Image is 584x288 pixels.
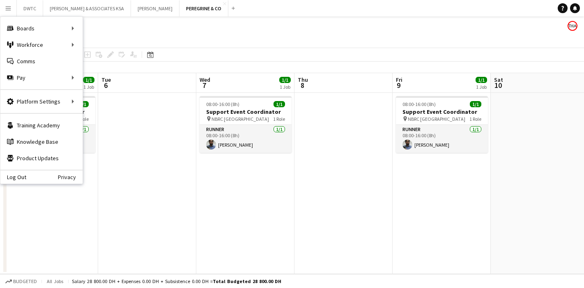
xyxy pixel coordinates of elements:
[273,116,285,122] span: 1 Role
[408,116,465,122] span: NBRC [GEOGRAPHIC_DATA]
[279,77,291,83] span: 1/1
[0,20,83,37] div: Boards
[298,76,308,83] span: Thu
[297,81,308,90] span: 8
[396,76,402,83] span: Fri
[0,134,83,150] a: Knowledge Base
[0,69,83,86] div: Pay
[100,81,111,90] span: 6
[0,174,26,180] a: Log Out
[213,278,281,284] span: Total Budgeted 28 800.00 DH
[131,0,179,16] button: [PERSON_NAME]
[4,277,38,286] button: Budgeted
[179,0,228,16] button: PEREGRINE & CO
[83,77,94,83] span: 1/1
[395,81,402,90] span: 9
[396,108,488,115] h3: Support Event Coordinator
[43,0,131,16] button: [PERSON_NAME] & ASSOCIATES KSA
[0,117,83,134] a: Training Academy
[212,116,269,122] span: NBRC [GEOGRAPHIC_DATA]
[0,93,83,110] div: Platform Settings
[72,278,281,284] div: Salary 28 800.00 DH + Expenses 0.00 DH + Subsistence 0.00 DH =
[58,174,83,180] a: Privacy
[0,53,83,69] a: Comms
[200,96,292,153] app-job-card: 08:00-16:00 (8h)1/1Support Event Coordinator NBRC [GEOGRAPHIC_DATA]1 RoleRunner1/108:00-16:00 (8h...
[493,81,503,90] span: 10
[396,125,488,153] app-card-role: Runner1/108:00-16:00 (8h)[PERSON_NAME]
[83,84,94,90] div: 1 Job
[469,116,481,122] span: 1 Role
[402,101,436,107] span: 08:00-16:00 (8h)
[494,76,503,83] span: Sat
[470,101,481,107] span: 1/1
[396,96,488,153] app-job-card: 08:00-16:00 (8h)1/1Support Event Coordinator NBRC [GEOGRAPHIC_DATA]1 RoleRunner1/108:00-16:00 (8h...
[274,101,285,107] span: 1/1
[101,76,111,83] span: Tue
[476,84,487,90] div: 1 Job
[45,278,65,284] span: All jobs
[200,125,292,153] app-card-role: Runner1/108:00-16:00 (8h)[PERSON_NAME]
[17,0,43,16] button: DWTC
[200,108,292,115] h3: Support Event Coordinator
[280,84,290,90] div: 1 Job
[0,37,83,53] div: Workforce
[206,101,239,107] span: 08:00-16:00 (8h)
[0,150,83,166] a: Product Updates
[200,76,210,83] span: Wed
[476,77,487,83] span: 1/1
[13,279,37,284] span: Budgeted
[198,81,210,90] span: 7
[568,21,577,31] app-user-avatar: Enas Ahmed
